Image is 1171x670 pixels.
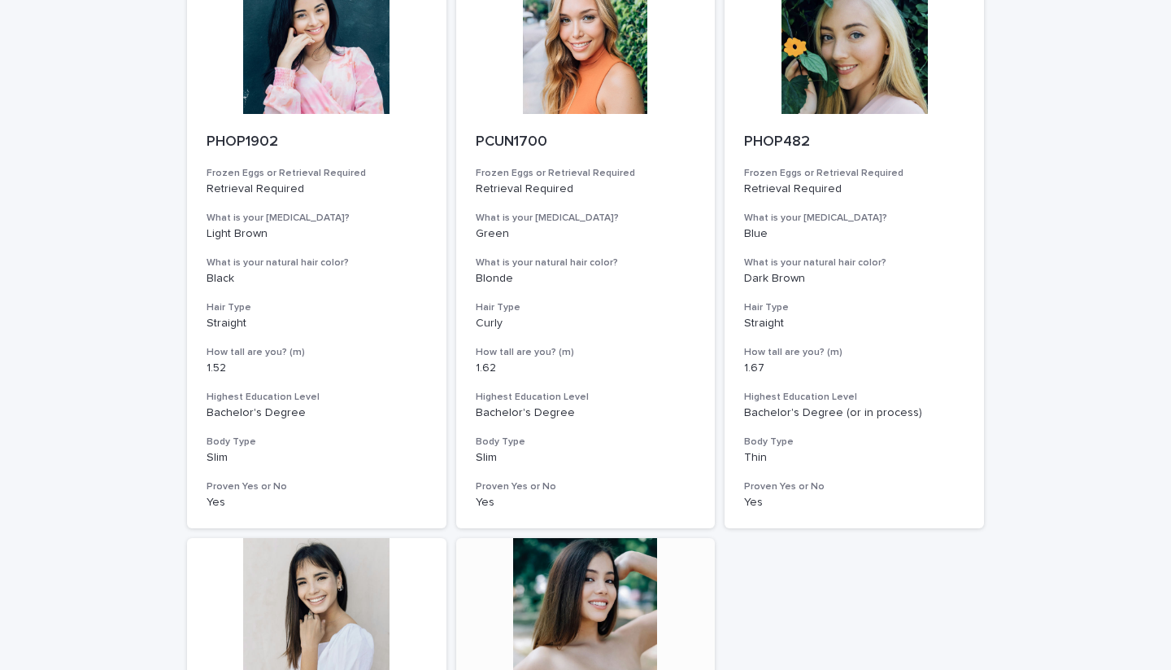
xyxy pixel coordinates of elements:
[744,317,964,331] p: Straight
[744,272,964,286] p: Dark Brown
[476,317,696,331] p: Curly
[476,134,696,151] p: PCUN1700
[744,134,964,151] p: PHOP482
[207,391,427,404] h3: Highest Education Level
[207,317,427,331] p: Straight
[207,480,427,493] h3: Proven Yes or No
[744,451,964,465] p: Thin
[207,301,427,314] h3: Hair Type
[476,272,696,286] p: Blonde
[476,227,696,241] p: Green
[476,167,696,180] h3: Frozen Eggs or Retrieval Required
[207,227,427,241] p: Light Brown
[476,480,696,493] h3: Proven Yes or No
[207,406,427,420] p: Bachelor's Degree
[744,167,964,180] h3: Frozen Eggs or Retrieval Required
[476,406,696,420] p: Bachelor's Degree
[744,361,964,375] p: 1.67
[207,256,427,269] h3: What is your natural hair color?
[207,134,427,151] p: PHOP1902
[744,391,964,404] h3: Highest Education Level
[207,346,427,359] h3: How tall are you? (m)
[476,361,696,375] p: 1.62
[744,212,964,225] h3: What is your [MEDICAL_DATA]?
[476,212,696,225] h3: What is your [MEDICAL_DATA]?
[476,451,696,465] p: Slim
[476,391,696,404] h3: Highest Education Level
[476,346,696,359] h3: How tall are you? (m)
[207,212,427,225] h3: What is your [MEDICAL_DATA]?
[744,436,964,449] h3: Body Type
[744,182,964,196] p: Retrieval Required
[207,436,427,449] h3: Body Type
[207,451,427,465] p: Slim
[744,227,964,241] p: Blue
[207,182,427,196] p: Retrieval Required
[476,301,696,314] h3: Hair Type
[207,361,427,375] p: 1.52
[744,301,964,314] h3: Hair Type
[744,496,964,510] p: Yes
[207,272,427,286] p: Black
[207,167,427,180] h3: Frozen Eggs or Retrieval Required
[476,256,696,269] h3: What is your natural hair color?
[744,480,964,493] h3: Proven Yes or No
[744,346,964,359] h3: How tall are you? (m)
[476,436,696,449] h3: Body Type
[744,256,964,269] h3: What is your natural hair color?
[476,496,696,510] p: Yes
[207,496,427,510] p: Yes
[476,182,696,196] p: Retrieval Required
[744,406,964,420] p: Bachelor's Degree (or in process)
